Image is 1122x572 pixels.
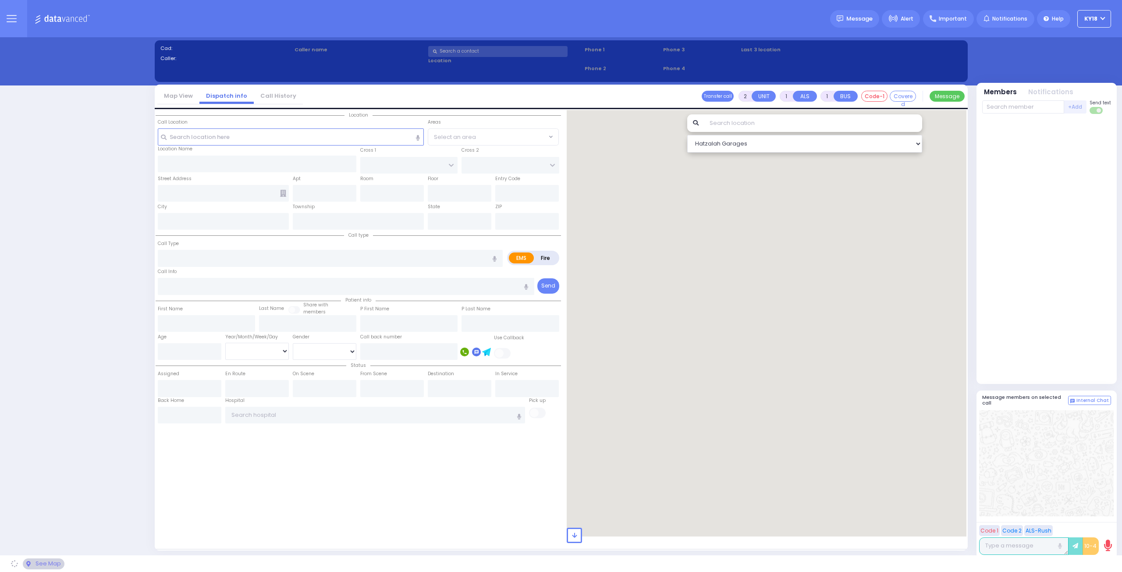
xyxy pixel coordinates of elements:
[158,119,188,126] label: Call Location
[293,203,315,210] label: Township
[434,133,476,142] span: Select an area
[1084,15,1097,23] span: KY18
[494,334,524,341] label: Use Callback
[23,558,64,569] div: See map
[982,100,1064,114] input: Search member
[160,45,291,52] label: Cad:
[303,309,326,315] span: members
[984,87,1017,97] button: Members
[462,306,490,313] label: P Last Name
[360,334,402,341] label: Call back number
[834,91,858,102] button: BUS
[702,91,734,102] button: Transfer call
[158,397,184,404] label: Back Home
[890,91,916,102] button: Covered
[35,13,93,24] img: Logo
[360,306,389,313] label: P First Name
[663,65,739,72] span: Phone 4
[158,306,183,313] label: First Name
[158,268,177,275] label: Call Info
[360,370,387,377] label: From Scene
[663,46,739,53] span: Phone 3
[1077,10,1111,28] button: KY18
[462,147,479,154] label: Cross 2
[341,297,376,303] span: Patient info
[295,46,426,53] label: Caller name
[1068,396,1111,405] button: Internal Chat
[428,119,441,126] label: Areas
[861,91,888,102] button: Code-1
[704,114,923,132] input: Search location
[979,525,1000,536] button: Code 1
[293,370,314,377] label: On Scene
[158,334,167,341] label: Age
[225,370,245,377] label: En Route
[741,46,852,53] label: Last 3 location
[529,397,546,404] label: Pick up
[846,14,873,23] span: Message
[158,146,192,153] label: Location Name
[1028,87,1073,97] button: Notifications
[982,394,1068,406] h5: Message members on selected call
[344,112,373,118] span: Location
[160,55,291,62] label: Caller:
[158,175,192,182] label: Street Address
[428,203,440,210] label: State
[939,15,967,23] span: Important
[344,232,373,238] span: Call type
[495,370,518,377] label: In Service
[428,46,568,57] input: Search a contact
[585,46,660,53] span: Phone 1
[428,57,582,64] label: Location
[158,203,167,210] label: City
[1024,525,1053,536] button: ALS-Rush
[901,15,913,23] span: Alert
[158,370,179,377] label: Assigned
[495,175,520,182] label: Entry Code
[495,203,502,210] label: ZIP
[303,302,328,308] small: Share with
[225,334,289,341] div: Year/Month/Week/Day
[1001,525,1023,536] button: Code 2
[1070,399,1075,403] img: comment-alt.png
[254,92,303,100] a: Call History
[346,362,370,369] span: Status
[1052,15,1064,23] span: Help
[533,252,558,263] label: Fire
[225,407,525,423] input: Search hospital
[537,278,559,294] button: Send
[752,91,776,102] button: UNIT
[280,190,286,197] span: Other building occupants
[225,397,245,404] label: Hospital
[360,147,376,154] label: Cross 1
[157,92,199,100] a: Map View
[293,175,301,182] label: Apt
[199,92,254,100] a: Dispatch info
[509,252,534,263] label: EMS
[428,175,438,182] label: Floor
[259,305,284,312] label: Last Name
[360,175,373,182] label: Room
[158,128,424,145] input: Search location here
[930,91,965,102] button: Message
[1090,99,1111,106] span: Send text
[158,240,179,247] label: Call Type
[992,15,1027,23] span: Notifications
[428,370,454,377] label: Destination
[585,65,660,72] span: Phone 2
[793,91,817,102] button: ALS
[1090,106,1104,115] label: Turn off text
[293,334,309,341] label: Gender
[1076,398,1109,404] span: Internal Chat
[837,15,843,22] img: message.svg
